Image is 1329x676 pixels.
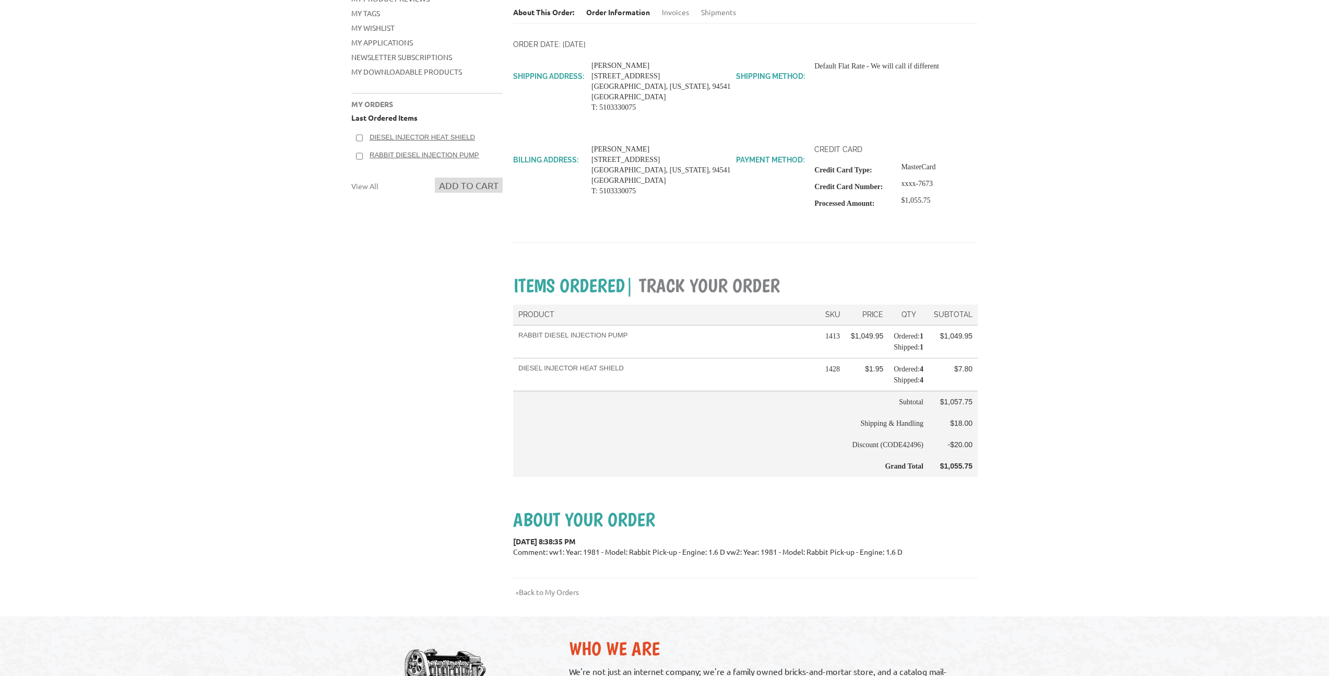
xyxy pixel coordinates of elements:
[920,332,923,340] strong: 1
[662,7,689,17] a: Invoices
[518,331,815,340] h3: Rabbit Diesel Injection Pump
[513,391,929,413] td: Subtotal
[888,305,929,325] th: Qty
[814,194,893,211] th: Processed Amount:
[569,637,967,660] h2: Who We Are
[639,274,780,297] a: Track your order
[513,71,586,82] h2: Shipping Address
[736,155,809,166] h2: Payment Method
[820,305,846,325] th: SKU
[736,71,809,82] h2: Shipping Method
[351,67,462,76] a: My Downloadable Products
[513,584,582,600] a: «Back to My Orders
[885,462,923,470] strong: Grand Total
[929,305,978,325] th: Subtotal
[893,160,935,177] td: MasterCard
[370,133,475,141] a: Diesel Injector Heat Shield
[351,38,413,47] a: My Applications
[513,39,978,50] p: Order Date: [DATE]
[513,546,978,557] dd: Comment: vw1: Year: 1981 - Model: Rabbit Pick-up - Engine: 1.6 D vw2: Year: 1981 - Model: Rabbit ...
[846,305,888,325] th: Price
[591,144,731,196] address: [PERSON_NAME] [STREET_ADDRESS] [GEOGRAPHIC_DATA], [US_STATE], 94541 [GEOGRAPHIC_DATA] T: 5103330075
[516,588,519,597] small: «
[814,61,939,72] div: Default Flat Rate - We will call if different
[513,274,978,297] h2: Items Ordered
[948,440,972,449] span: -$20.00
[435,178,503,193] button: Add to Cart
[894,365,923,384] span: Ordered: Shipped:
[940,332,972,340] span: $1,049.95
[518,364,815,373] h3: Diesel Injector Heat Shield
[954,365,972,373] span: $7.80
[920,376,923,384] strong: 4
[351,52,452,62] a: Newsletter Subscriptions
[950,419,972,427] span: $18.00
[513,508,978,531] h2: About Your Order
[894,332,923,351] span: Ordered: Shipped:
[940,462,972,470] span: $1,055.75
[814,177,893,194] th: Credit Card Number:
[513,155,586,166] h2: Billing Address
[851,332,883,340] span: $1,049.95
[370,151,479,159] a: Rabbit Diesel Injection Pump
[591,61,731,113] address: [PERSON_NAME] [STREET_ADDRESS] [GEOGRAPHIC_DATA], [US_STATE], 94541 [GEOGRAPHIC_DATA] T: 5103330075
[625,274,634,297] span: |
[920,365,923,373] strong: 4
[820,325,846,358] td: 1413
[351,8,380,18] a: My Tags
[814,160,893,177] th: Credit Card Type:
[513,305,820,325] th: Product
[351,99,393,109] span: My Orders
[513,536,978,546] dt: [DATE] 8:38:35 PM
[351,23,395,32] a: My Wishlist
[513,7,574,17] dt: About This Order:
[513,434,929,456] td: Discount (CODE42496)
[439,180,499,191] span: Add to Cart
[893,177,935,194] td: xxxx-7673
[865,365,883,373] span: $1.95
[701,7,736,17] a: Shipments
[920,343,923,351] strong: 1
[893,194,935,211] td: $1,055.75
[513,413,929,434] td: Shipping & Handling
[820,358,846,391] td: 1428
[814,145,862,154] strong: Credit Card
[940,398,972,406] span: $1,057.75
[351,112,503,123] p: Last Ordered Items
[351,178,378,195] a: View All
[586,7,650,17] li: Order Information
